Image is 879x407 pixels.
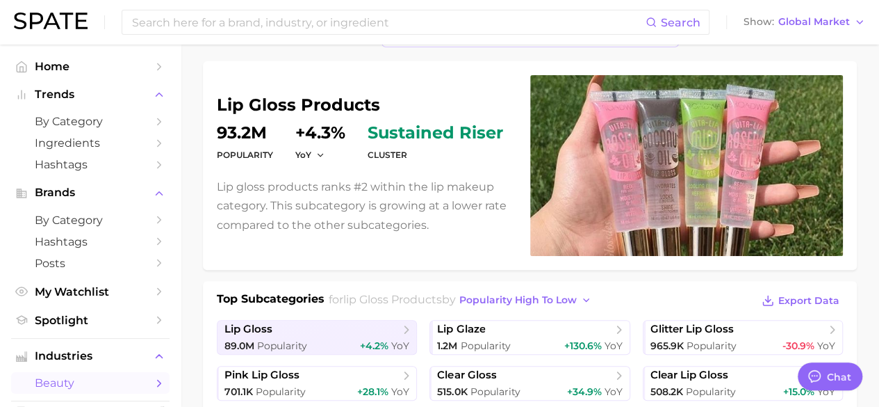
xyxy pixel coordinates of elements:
span: Show [744,18,774,26]
a: glitter lip gloss965.9k Popularity-30.9% YoY [643,320,843,355]
span: Popularity [256,385,306,398]
button: YoY [295,149,325,161]
span: 965.9k [650,340,684,352]
span: -30.9% [782,340,814,352]
span: Popularity [686,385,736,398]
img: SPATE [14,13,88,29]
span: Popularity [257,340,307,352]
dt: cluster [368,147,503,163]
span: Popularity [470,385,520,398]
a: beauty [11,372,170,394]
button: Trends [11,84,170,105]
a: by Category [11,111,170,132]
span: YoY [391,385,409,398]
span: YoY [391,340,409,352]
span: 508.2k [650,385,683,398]
span: clear lip gloss [650,369,728,382]
button: popularity high to low [456,291,595,310]
h1: Top Subcategories [217,291,325,312]
button: Brands [11,182,170,203]
a: Posts [11,253,170,274]
span: Trends [35,88,146,101]
span: My Watchlist [35,285,146,298]
input: Search here for a brand, industry, or ingredient [131,10,646,34]
a: clear lip gloss508.2k Popularity+15.0% YoY [643,366,843,401]
dt: Popularity [217,147,273,163]
span: Hashtags [35,158,146,171]
span: by Category [35,214,146,227]
span: Search [661,16,700,29]
a: by Category [11,209,170,231]
span: YoY [817,385,835,398]
span: 701.1k [224,385,253,398]
span: lip gloss products [343,293,442,306]
span: lip glaze [437,323,485,336]
span: sustained riser [368,125,503,141]
a: clear gloss515.0k Popularity+34.9% YoY [429,366,630,401]
span: popularity high to low [459,294,577,306]
button: ShowGlobal Market [740,13,869,31]
span: +28.1% [357,385,388,398]
span: Hashtags [35,235,146,248]
span: glitter lip gloss [650,323,734,336]
span: Brands [35,186,146,199]
a: lip gloss89.0m Popularity+4.2% YoY [217,320,417,355]
span: +4.2% [360,340,388,352]
button: Industries [11,346,170,367]
span: YoY [605,340,623,352]
span: Industries [35,350,146,362]
span: Ingredients [35,136,146,150]
span: by Category [35,115,146,128]
span: YoY [817,340,835,352]
span: Posts [35,257,146,270]
a: Spotlight [11,310,170,331]
span: beauty [35,376,146,390]
a: My Watchlist [11,281,170,303]
span: for by [329,293,595,306]
span: +15.0% [783,385,814,398]
span: 1.2m [437,340,457,352]
span: 515.0k [437,385,467,398]
span: 89.0m [224,340,254,352]
a: Hashtags [11,231,170,253]
a: Home [11,56,170,77]
span: lip gloss [224,323,272,336]
span: Popularity [460,340,510,352]
span: Global Market [778,18,850,26]
a: lip glaze1.2m Popularity+130.6% YoY [429,320,630,355]
span: clear gloss [437,369,496,382]
a: pink lip gloss701.1k Popularity+28.1% YoY [217,366,417,401]
span: YoY [605,385,623,398]
a: Ingredients [11,132,170,154]
button: Export Data [758,291,843,310]
span: Spotlight [35,314,146,327]
p: Lip gloss products ranks #2 within the lip makeup category. This subcategory is growing at a lowe... [217,177,514,234]
span: pink lip gloss [224,369,299,382]
dd: +4.3% [295,125,345,141]
span: Home [35,60,146,73]
span: +130.6% [564,340,602,352]
span: YoY [295,149,311,161]
dd: 93.2m [217,125,273,141]
h1: lip gloss products [217,97,514,113]
span: Export Data [778,295,839,307]
span: Popularity [687,340,737,352]
a: Hashtags [11,154,170,175]
span: +34.9% [567,385,602,398]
